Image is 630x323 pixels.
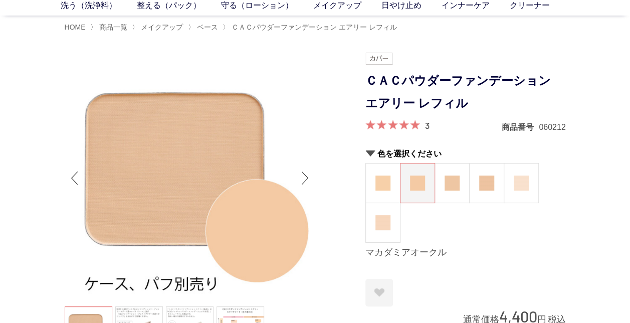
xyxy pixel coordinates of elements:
[425,120,430,131] a: 3
[188,23,221,32] li: 〉
[65,158,85,198] div: Previous slide
[141,23,183,31] span: メイクアップ
[197,23,218,31] span: ベース
[365,53,392,65] img: カバー
[65,23,86,31] a: HOME
[400,163,435,203] dl: マカダミアオークル
[504,164,538,203] a: ピーチアイボリー
[365,163,400,203] dl: ココナッツオークル
[365,148,566,159] h2: 色を選択ください
[375,176,390,191] img: ココナッツオークル
[445,176,460,191] img: ヘーゼルオークル
[435,164,469,203] a: ヘーゼルオークル
[365,279,393,306] a: お気に入りに登録する
[97,23,127,31] a: 商品一覧
[366,164,400,203] a: ココナッツオークル
[410,176,425,191] img: マカダミアオークル
[223,23,399,32] li: 〉
[502,122,539,132] dt: 商品番号
[470,164,504,203] a: アーモンドオークル
[99,23,127,31] span: 商品一覧
[479,176,494,191] img: アーモンドオークル
[90,23,130,32] li: 〉
[132,23,185,32] li: 〉
[375,215,390,230] img: ピーチベージュ
[139,23,183,31] a: メイクアップ
[469,163,504,203] dl: アーモンドオークル
[514,176,529,191] img: ピーチアイボリー
[435,163,470,203] dl: ヘーゼルオークル
[366,203,400,242] a: ピーチベージュ
[365,203,400,243] dl: ピーチベージュ
[365,247,566,259] div: マカダミアオークル
[65,53,315,303] img: ＣＡＣパウダーファンデーション エアリー レフィル マカダミアオークル
[539,122,565,132] dd: 060212
[195,23,218,31] a: ベース
[230,23,397,31] a: ＣＡＣパウダーファンデーション エアリー レフィル
[295,158,315,198] div: Next slide
[365,70,566,115] h1: ＣＡＣパウダーファンデーション エアリー レフィル
[232,23,397,31] span: ＣＡＣパウダーファンデーション エアリー レフィル
[504,163,539,203] dl: ピーチアイボリー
